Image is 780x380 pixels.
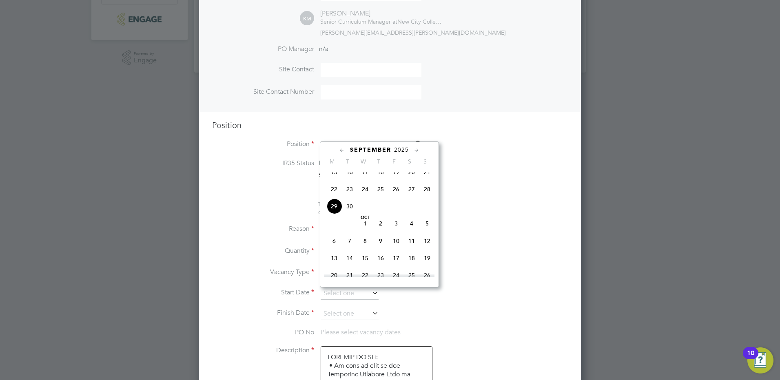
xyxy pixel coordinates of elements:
[300,11,314,26] span: KM
[326,164,342,180] span: 15
[388,216,404,231] span: 3
[747,347,773,373] button: Open Resource Center, 10 new notifications
[404,267,419,283] span: 25
[388,233,404,249] span: 10
[373,267,388,283] span: 23
[319,159,351,167] span: Inside IR35
[326,181,342,197] span: 22
[321,308,379,320] input: Select one
[324,158,340,165] span: M
[357,216,373,220] span: Oct
[373,233,388,249] span: 9
[212,288,314,297] label: Start Date
[419,250,435,266] span: 19
[212,309,314,317] label: Finish Date
[212,45,314,53] label: PO Manager
[212,225,314,233] label: Reason
[340,158,355,165] span: T
[326,250,342,266] span: 13
[404,216,419,231] span: 4
[319,172,394,178] strong: Status Determination Statement
[212,247,314,255] label: Quantity
[417,158,433,165] span: S
[373,181,388,197] span: 25
[419,267,435,283] span: 26
[342,250,357,266] span: 14
[419,233,435,249] span: 12
[357,267,373,283] span: 22
[350,146,391,153] span: September
[342,267,357,283] span: 21
[419,216,435,231] span: 5
[212,120,568,130] h3: Position
[404,250,419,266] span: 18
[321,328,401,336] span: Please select vacancy dates
[388,181,404,197] span: 26
[402,158,417,165] span: S
[357,233,373,249] span: 8
[357,216,373,231] span: 1
[388,250,404,266] span: 17
[318,201,428,215] span: The status determination for this position can be updated after creating the vacancy
[357,164,373,180] span: 17
[212,65,314,74] label: Site Contact
[320,29,506,36] span: [PERSON_NAME][EMAIL_ADDRESS][PERSON_NAME][DOMAIN_NAME]
[404,181,419,197] span: 27
[212,159,314,168] label: IR35 Status
[388,267,404,283] span: 24
[386,158,402,165] span: F
[342,233,357,249] span: 7
[373,216,388,231] span: 2
[212,88,314,96] label: Site Contact Number
[321,139,421,151] input: Search for...
[212,346,314,355] label: Description
[357,250,373,266] span: 15
[357,181,373,197] span: 24
[419,181,435,197] span: 28
[212,140,314,148] label: Position
[326,233,342,249] span: 6
[320,9,443,18] div: [PERSON_NAME]
[319,45,328,53] span: n/a
[342,164,357,180] span: 16
[326,199,342,214] span: 29
[373,164,388,180] span: 18
[747,353,754,364] div: 10
[388,164,404,180] span: 19
[373,250,388,266] span: 16
[342,181,357,197] span: 23
[320,18,397,25] span: Senior Curriculum Manager at
[355,158,371,165] span: W
[342,199,357,214] span: 30
[321,287,379,300] input: Select one
[212,268,314,276] label: Vacancy Type
[404,233,419,249] span: 11
[320,18,443,25] div: New City College Limited
[371,158,386,165] span: T
[326,267,342,283] span: 20
[394,146,409,153] span: 2025
[419,164,435,180] span: 21
[212,328,314,337] label: PO No
[404,164,419,180] span: 20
